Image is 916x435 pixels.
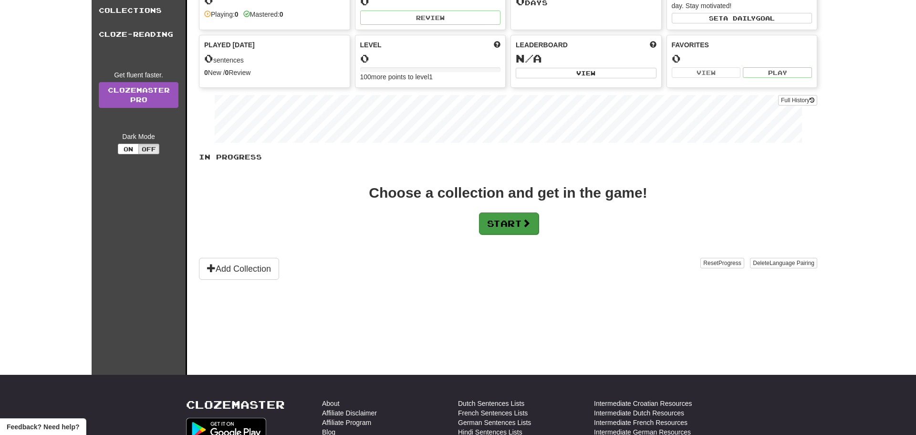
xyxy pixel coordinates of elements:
div: Dark Mode [99,132,178,141]
a: Affiliate Disclaimer [322,408,377,418]
button: ResetProgress [700,258,744,268]
strong: 0 [235,11,239,18]
div: New / Review [204,68,345,77]
button: Seta dailygoal [672,13,812,23]
button: View [672,67,741,78]
button: DeleteLanguage Pairing [750,258,817,268]
p: In Progress [199,152,817,162]
div: 100 more points to level 1 [360,72,501,82]
div: Favorites [672,40,812,50]
a: Intermediate French Resources [594,418,687,427]
div: Playing: [204,10,239,19]
strong: 0 [225,69,229,76]
a: About [322,399,340,408]
span: N/A [516,52,542,65]
div: 0 [360,53,501,64]
button: Play [743,67,812,78]
button: On [118,144,139,154]
span: 0 [204,52,213,65]
span: Leaderboard [516,40,568,50]
a: German Sentences Lists [458,418,531,427]
button: View [516,68,656,78]
div: Choose a collection and get in the game! [369,186,647,200]
a: Clozemaster [186,399,285,411]
span: Language Pairing [770,260,814,266]
span: This week in points, UTC [650,40,656,50]
span: a daily [723,15,756,21]
a: ClozemasterPro [99,82,178,108]
div: 0 [672,53,812,64]
a: Dutch Sentences Lists [458,399,524,408]
span: Score more points to level up [494,40,500,50]
a: French Sentences Lists [458,408,528,418]
div: Mastered: [243,10,283,19]
div: Get fluent faster. [99,70,178,80]
a: Intermediate Dutch Resources [594,408,684,418]
a: Intermediate Croatian Resources [594,399,692,408]
a: Cloze-Reading [92,22,186,46]
span: Progress [718,260,741,266]
button: Off [138,144,159,154]
button: Full History [778,95,817,106]
span: Open feedback widget [7,422,79,432]
div: sentences [204,53,345,65]
span: Played [DATE] [204,40,255,50]
strong: 0 [280,11,283,18]
a: Affiliate Program [322,418,371,427]
span: Level [360,40,382,50]
strong: 0 [204,69,208,76]
button: Add Collection [199,258,279,280]
button: Start [479,212,539,234]
button: Review [360,11,501,25]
